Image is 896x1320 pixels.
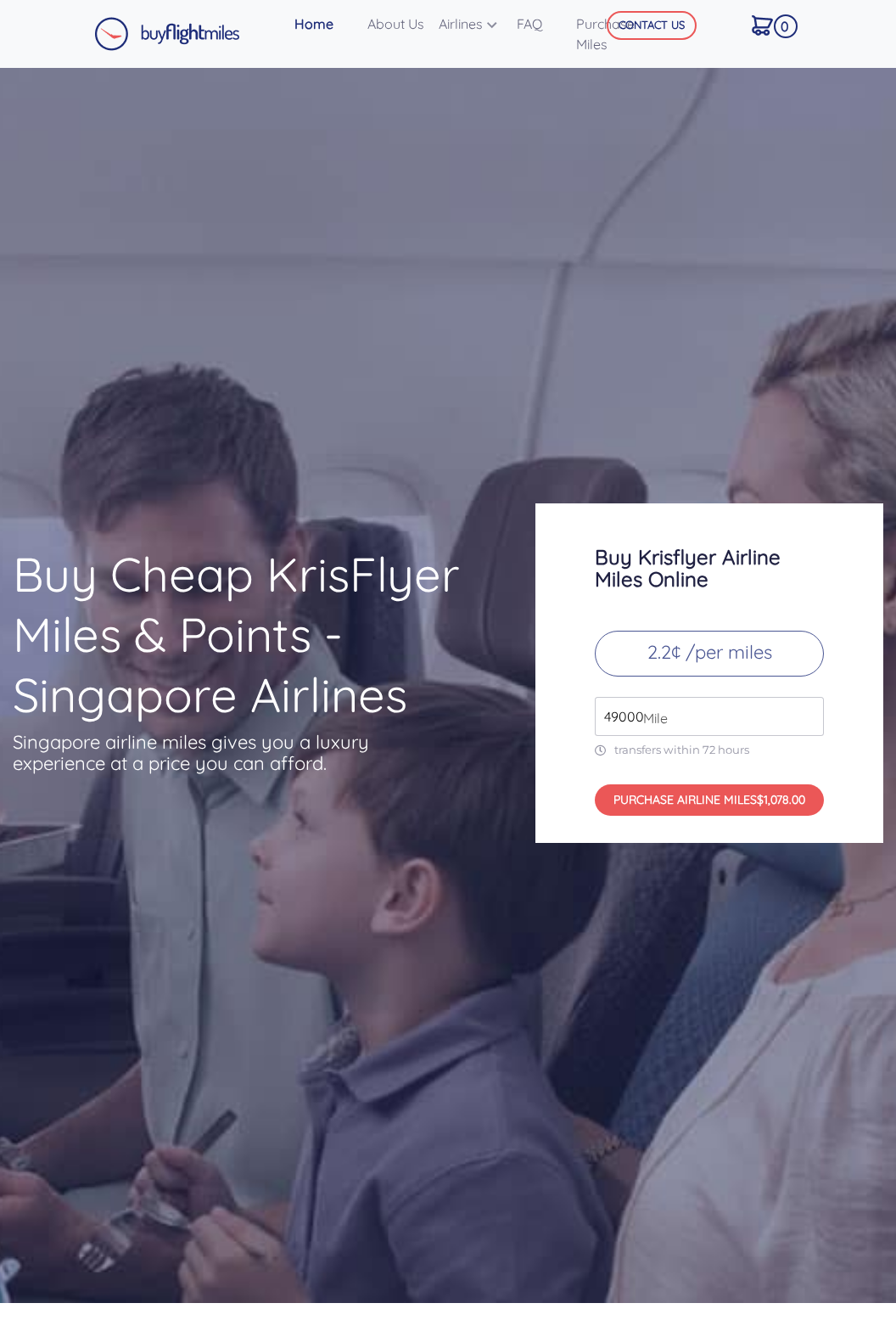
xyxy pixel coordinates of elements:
[432,7,510,41] a: Airlines
[745,7,797,42] a: 0
[595,546,824,590] h3: Buy Krisflyer Airline Miles Online
[774,14,798,38] span: 0
[607,11,697,40] button: CONTACT US
[595,631,824,677] p: 2.2¢ /per miles
[752,15,773,36] img: Cart
[595,784,824,816] button: PURCHASE AIRLINE MILES$1,078.00
[13,544,469,725] h1: Buy Cheap KrisFlyer Miles & Points - Singapore Airlines
[569,7,662,61] a: Purchase Miles
[13,732,395,774] p: Singapore airline miles gives you a luxury experience at a price you can afford.
[94,17,240,51] img: Buy Flight Miles Logo
[94,13,240,55] a: Buy Flight Miles Logo
[510,7,569,41] a: FAQ
[635,708,668,728] span: Mile
[288,7,361,41] a: Home
[757,792,805,807] span: $1,078.00
[361,7,432,41] a: About Us
[595,743,824,757] p: transfers within 72 hours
